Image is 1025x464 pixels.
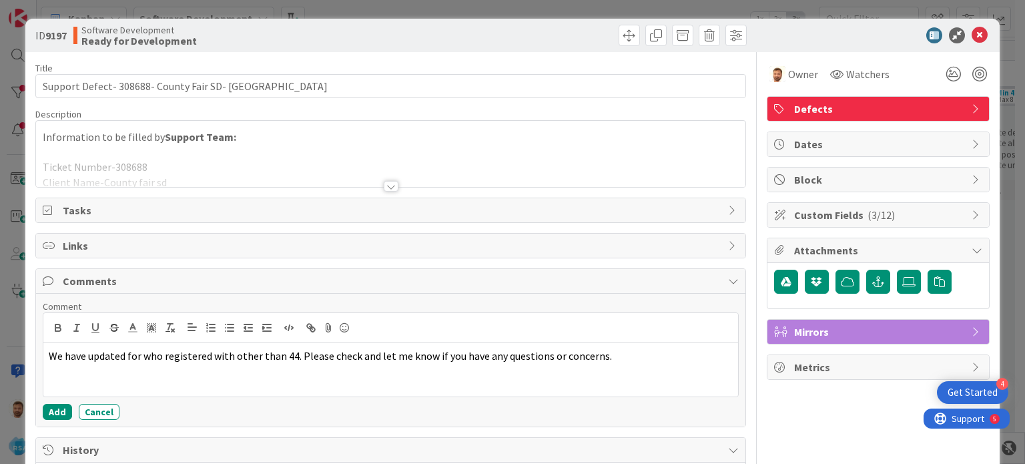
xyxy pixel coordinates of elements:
span: Comment [43,300,81,312]
input: type card name here... [35,74,745,98]
div: Get Started [948,386,998,399]
button: Cancel [79,404,119,420]
span: ID [35,27,67,43]
span: Owner [788,66,818,82]
div: Open Get Started checklist, remaining modules: 4 [937,381,1008,404]
strong: Support Team: [165,130,236,144]
span: History [63,442,721,458]
span: Links [63,238,721,254]
div: 4 [996,378,1008,390]
b: 9197 [45,29,67,42]
span: Block [794,172,965,188]
span: Watchers [846,66,890,82]
span: We have updated for who registered with other than 44. Please check and let me know if you have a... [49,349,612,363]
span: Metrics [794,359,965,375]
span: ( 3/12 ) [868,208,895,222]
span: Tasks [63,202,721,218]
div: 5 [69,5,73,16]
b: Ready for Development [81,35,197,46]
span: Mirrors [794,324,965,340]
p: Information to be filled by [43,130,738,145]
span: Support [28,2,61,18]
span: Comments [63,273,721,289]
span: Attachments [794,242,965,258]
span: Dates [794,136,965,152]
span: Defects [794,101,965,117]
span: Software Development [81,25,197,35]
label: Title [35,62,53,74]
span: Description [35,108,81,120]
span: Custom Fields [794,207,965,223]
button: Add [43,404,72,420]
img: AS [769,66,785,82]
